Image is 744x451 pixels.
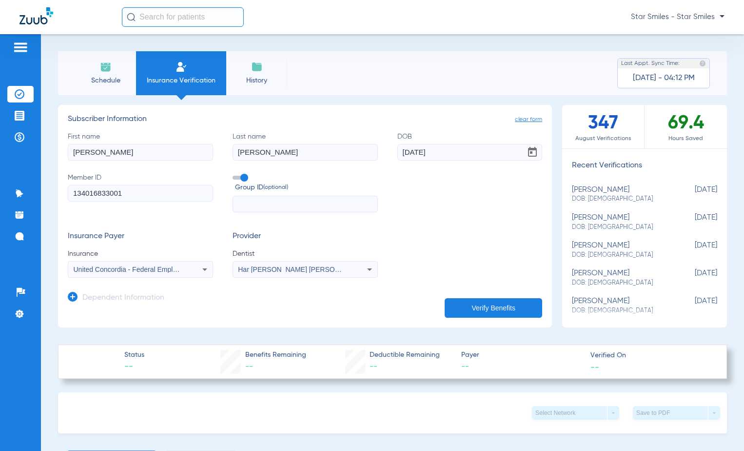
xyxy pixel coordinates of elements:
[20,7,53,24] img: Zuub Logo
[572,223,668,232] span: DOB: [DEMOGRAPHIC_DATA]
[633,73,695,83] span: [DATE] - 04:12 PM
[235,183,378,193] span: Group ID
[234,76,280,85] span: History
[668,269,717,287] span: [DATE]
[668,185,717,204] span: [DATE]
[370,350,440,360] span: Deductible Remaining
[68,173,213,213] label: Member ID
[82,293,164,303] h3: Dependent Information
[82,76,129,85] span: Schedule
[621,59,680,68] span: Last Appt. Sync Time:
[122,7,244,27] input: Search for patients
[699,60,706,67] img: last sync help info
[572,251,668,260] span: DOB: [DEMOGRAPHIC_DATA]
[668,213,717,231] span: [DATE]
[68,249,213,259] span: Insurance
[572,195,668,204] span: DOB: [DEMOGRAPHIC_DATA]
[562,105,645,148] div: 347
[572,307,668,315] span: DOB: [DEMOGRAPHIC_DATA]
[124,350,144,360] span: Status
[13,41,28,53] img: hamburger-icon
[143,76,219,85] span: Insurance Verification
[68,144,213,161] input: First name
[370,363,377,370] span: --
[461,361,582,373] span: --
[68,185,213,202] input: Member ID
[397,132,543,161] label: DOB
[572,241,668,259] div: [PERSON_NAME]
[68,232,213,242] h3: Insurance Payer
[124,361,144,373] span: --
[251,61,263,73] img: History
[238,266,405,273] span: Har [PERSON_NAME] [PERSON_NAME] 1770864548
[245,363,253,370] span: --
[233,232,378,242] h3: Provider
[572,185,668,204] div: [PERSON_NAME]
[562,134,644,143] span: August Verifications
[263,183,288,193] small: (optional)
[68,132,213,161] label: First name
[562,161,727,171] h3: Recent Verifications
[631,12,724,22] span: Star Smiles - Star Smiles
[233,132,378,161] label: Last name
[668,297,717,315] span: [DATE]
[74,266,219,273] span: United Concordia - Federal Employees Program
[233,249,378,259] span: Dentist
[515,115,542,124] span: clear form
[127,13,136,21] img: Search Icon
[572,213,668,231] div: [PERSON_NAME]
[695,404,744,451] iframe: Chat Widget
[572,279,668,287] span: DOB: [DEMOGRAPHIC_DATA]
[572,269,668,287] div: [PERSON_NAME]
[645,105,727,148] div: 69.4
[68,115,542,124] h3: Subscriber Information
[445,298,542,318] button: Verify Benefits
[645,134,727,143] span: Hours Saved
[461,350,582,360] span: Payer
[572,297,668,315] div: [PERSON_NAME]
[397,144,543,161] input: DOBOpen calendar
[245,350,306,360] span: Benefits Remaining
[523,143,542,162] button: Open calendar
[590,362,599,372] span: --
[668,241,717,259] span: [DATE]
[233,144,378,161] input: Last name
[590,350,711,361] span: Verified On
[176,61,187,73] img: Manual Insurance Verification
[100,61,112,73] img: Schedule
